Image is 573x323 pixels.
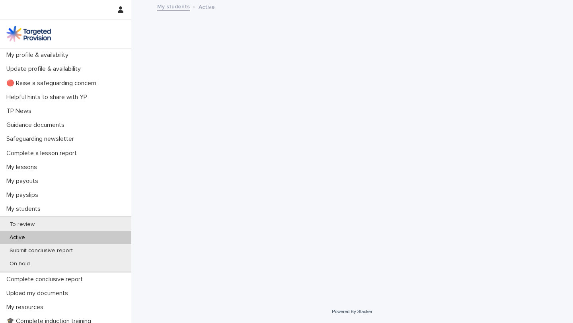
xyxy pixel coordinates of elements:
[3,65,87,73] p: Update profile & availability
[3,261,36,267] p: On hold
[199,2,215,11] p: Active
[3,191,45,199] p: My payslips
[3,150,83,157] p: Complete a lesson report
[3,247,79,254] p: Submit conclusive report
[3,51,75,59] p: My profile & availability
[3,80,103,87] p: 🔴 Raise a safeguarding concern
[3,276,89,283] p: Complete conclusive report
[3,135,80,143] p: Safeguarding newsletter
[157,2,190,11] a: My students
[3,304,50,311] p: My resources
[3,205,47,213] p: My students
[3,290,74,297] p: Upload my documents
[3,163,43,171] p: My lessons
[3,107,38,115] p: TP News
[332,309,372,314] a: Powered By Stacker
[3,234,31,241] p: Active
[3,177,45,185] p: My payouts
[3,121,71,129] p: Guidance documents
[3,93,94,101] p: Helpful hints to share with YP
[3,221,41,228] p: To review
[6,26,51,42] img: M5nRWzHhSzIhMunXDL62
